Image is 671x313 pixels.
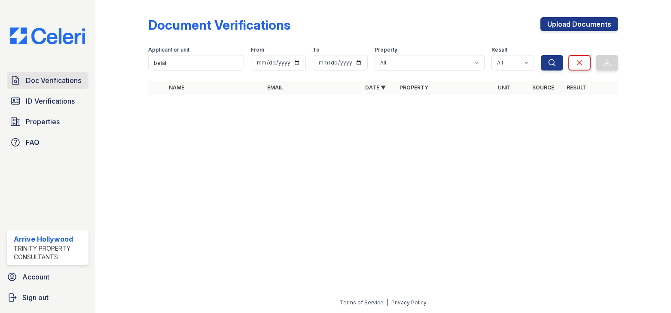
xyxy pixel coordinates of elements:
[267,84,283,91] a: Email
[365,84,386,91] a: Date ▼
[26,137,40,147] span: FAQ
[540,17,618,31] a: Upload Documents
[3,28,92,44] img: CE_Logo_Blue-a8612792a0a2168367f1c8372b55b34899dd931a85d93a1a3d3e32e68fde9ad4.png
[7,92,88,110] a: ID Verifications
[26,117,60,127] span: Properties
[387,299,388,306] div: |
[7,134,88,151] a: FAQ
[313,46,320,53] label: To
[148,46,189,53] label: Applicant or unit
[532,84,554,91] a: Source
[148,17,290,33] div: Document Verifications
[567,84,587,91] a: Result
[14,234,85,244] div: Arrive Hollywood
[7,113,88,130] a: Properties
[26,96,75,106] span: ID Verifications
[3,289,92,306] a: Sign out
[498,84,511,91] a: Unit
[169,84,184,91] a: Name
[22,272,49,282] span: Account
[375,46,397,53] label: Property
[26,75,81,86] span: Doc Verifications
[340,299,384,306] a: Terms of Service
[3,268,92,285] a: Account
[391,299,427,306] a: Privacy Policy
[148,55,244,71] input: Search by name, email, or unit number
[14,244,85,261] div: Trinity Property Consultants
[251,46,264,53] label: From
[22,292,49,303] span: Sign out
[491,46,507,53] label: Result
[400,84,428,91] a: Property
[7,72,88,89] a: Doc Verifications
